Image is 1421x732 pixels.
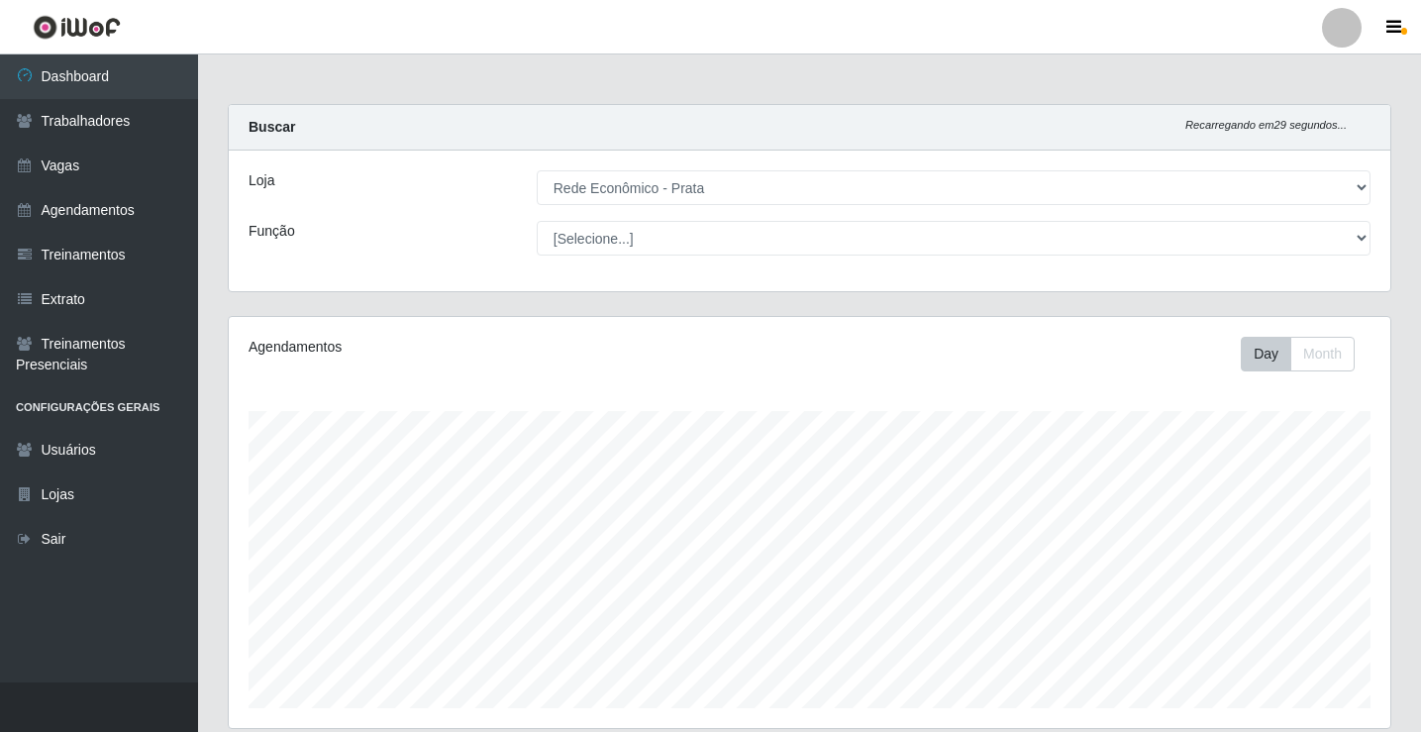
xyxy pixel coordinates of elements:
[249,170,274,191] label: Loja
[1290,337,1355,371] button: Month
[1241,337,1355,371] div: First group
[249,337,699,358] div: Agendamentos
[1185,119,1347,131] i: Recarregando em 29 segundos...
[1241,337,1291,371] button: Day
[1241,337,1370,371] div: Toolbar with button groups
[249,119,295,135] strong: Buscar
[33,15,121,40] img: CoreUI Logo
[249,221,295,242] label: Função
